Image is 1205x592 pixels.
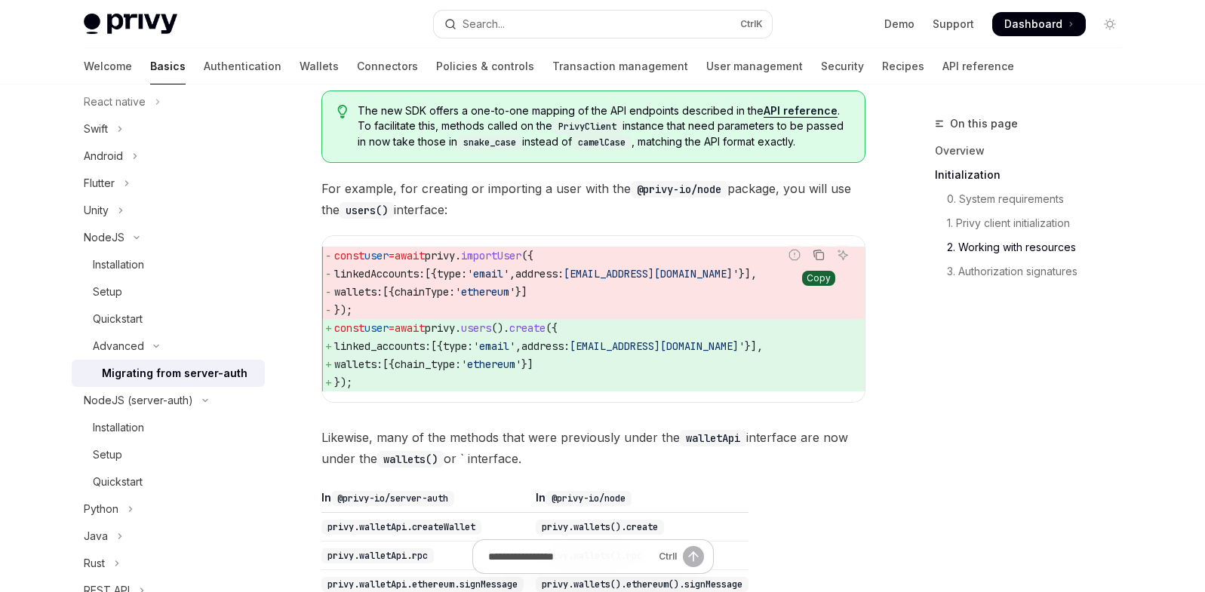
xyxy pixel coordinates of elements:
[455,321,461,335] span: .
[436,48,534,84] a: Policies & controls
[300,48,339,84] a: Wallets
[93,310,143,328] div: Quickstart
[882,48,924,84] a: Recipes
[455,285,515,299] span: 'ethereum'
[935,211,1134,235] a: 1. Privy client initialization
[72,441,265,468] a: Setup
[521,249,533,262] span: ({
[809,245,828,265] button: Copy the contents from the code block
[93,446,122,464] div: Setup
[395,285,455,299] span: chainType:
[992,12,1086,36] a: Dashboard
[1004,17,1062,32] span: Dashboard
[72,360,265,387] a: Migrating from server-auth
[72,305,265,333] a: Quickstart
[564,267,739,281] span: [EMAIL_ADDRESS][DOMAIN_NAME]'
[150,48,186,84] a: Basics
[93,473,143,491] div: Quickstart
[491,321,509,335] span: ().
[84,554,105,572] div: Rust
[331,491,454,506] code: @privy-io/server-auth
[84,229,124,247] div: NodeJS
[321,490,530,513] th: In
[942,48,1014,84] a: API reference
[935,235,1134,259] a: 2. Working with resources
[93,256,144,274] div: Installation
[84,500,118,518] div: Python
[461,249,521,262] span: importUser
[745,339,763,353] span: }],
[334,267,425,281] span: linkedAccounts:
[1098,12,1122,36] button: Toggle dark mode
[821,48,864,84] a: Security
[357,48,418,84] a: Connectors
[84,147,123,165] div: Android
[72,468,265,495] a: Quickstart
[833,245,853,265] button: Ask AI
[552,119,622,134] code: PrivyClient
[740,18,763,30] span: Ctrl K
[546,321,558,335] span: ({
[488,540,653,573] input: Ask a question...
[93,283,122,301] div: Setup
[72,495,265,523] button: Toggle Python section
[72,523,265,550] button: Toggle Java section
[461,321,491,335] span: users
[431,339,443,353] span: [{
[680,430,746,446] code: walletApi
[72,170,265,197] button: Toggle Flutter section
[950,115,1018,133] span: On this page
[509,267,515,281] span: ,
[72,251,265,278] a: Installation
[84,14,177,35] img: light logo
[739,267,757,281] span: }],
[72,143,265,170] button: Toggle Android section
[84,201,109,219] div: Unity
[521,357,533,371] span: }]
[457,135,522,150] code: snake_case
[72,414,265,441] a: Installation
[467,267,509,281] span: 'email'
[334,249,364,262] span: const
[933,17,974,32] a: Support
[84,48,132,84] a: Welcome
[383,357,395,371] span: [{
[102,364,247,382] div: Migrating from server-auth
[570,339,745,353] span: [EMAIL_ADDRESS][DOMAIN_NAME]'
[389,321,395,335] span: =
[93,419,144,437] div: Installation
[93,337,144,355] div: Advanced
[425,249,455,262] span: privy
[434,11,772,38] button: Open search
[552,48,688,84] a: Transaction management
[334,303,352,317] span: });
[72,387,265,414] button: Toggle NodeJS (server-auth) section
[321,178,865,220] span: For example, for creating or importing a user with the package, you will use the interface:
[461,357,521,371] span: 'ethereum'
[935,139,1134,163] a: Overview
[515,285,527,299] span: }]
[340,202,394,219] code: users()
[935,259,1134,284] a: 3. Authorization signatures
[473,339,515,353] span: 'email'
[884,17,915,32] a: Demo
[764,104,838,118] a: API reference
[546,491,632,506] code: @privy-io/node
[425,267,437,281] span: [{
[935,187,1134,211] a: 0. System requirements
[785,245,804,265] button: Report incorrect code
[72,333,265,360] button: Toggle Advanced section
[631,181,727,198] code: @privy-io/node
[84,391,193,409] div: NodeJS (server-auth)
[683,546,704,567] button: Send message
[425,321,455,335] span: privy
[395,249,425,262] span: await
[72,197,265,224] button: Toggle Unity section
[383,285,395,299] span: [{
[72,278,265,305] a: Setup
[358,103,849,150] span: The new SDK offers a one-to-one mapping of the API endpoints described in the . To facilitate thi...
[536,520,664,535] code: privy.wallets().create
[334,339,431,353] span: linked_accounts:
[935,163,1134,187] a: Initialization
[334,321,364,335] span: const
